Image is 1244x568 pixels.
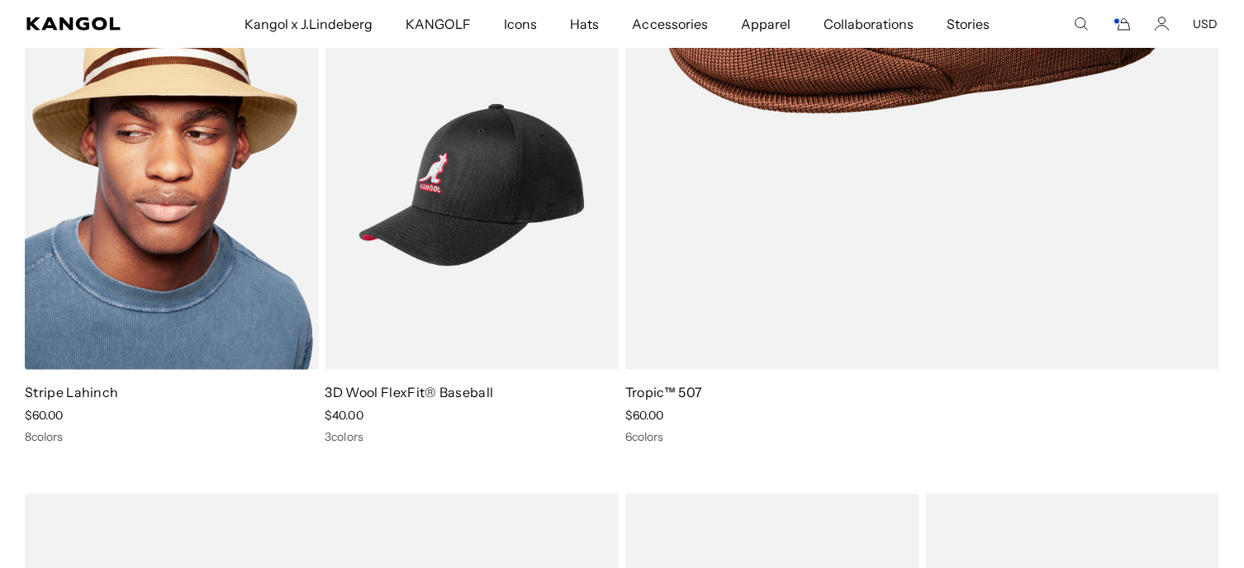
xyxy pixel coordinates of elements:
img: 3D Wool FlexFit® Baseball [325,1,620,369]
a: Kangol [26,17,160,31]
span: $60.00 [625,408,663,423]
a: Stripe Lahinch [25,384,118,400]
a: Account [1155,17,1170,31]
div: 3 colors [325,429,620,444]
summary: Search here [1074,17,1089,31]
img: Stripe Lahinch [25,1,319,369]
button: USD [1193,17,1218,31]
button: Cart [1112,17,1132,31]
span: $60.00 [25,408,63,423]
div: 8 colors [25,429,319,444]
a: Tropic™ 507 [625,384,703,400]
span: $40.00 [325,408,363,423]
a: 3D Wool FlexFit® Baseball [325,384,494,400]
div: 6 colors [625,429,1219,444]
